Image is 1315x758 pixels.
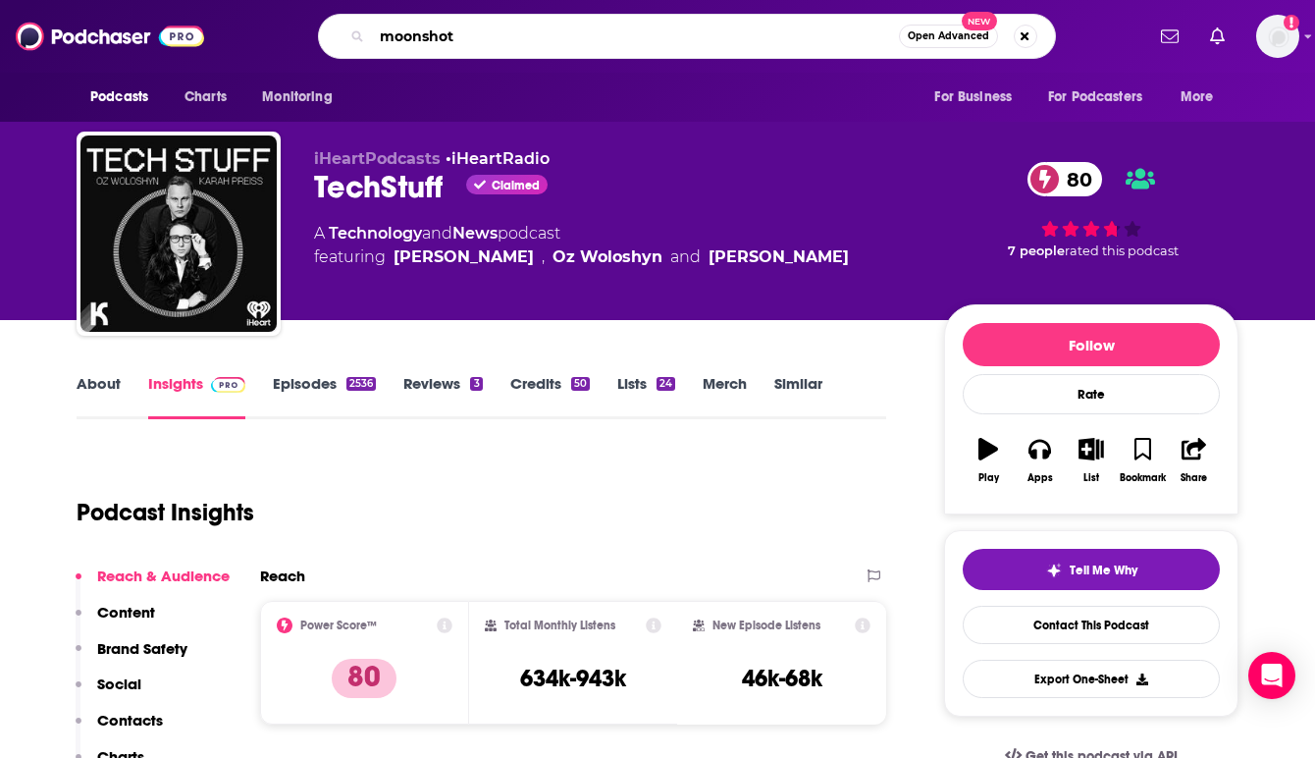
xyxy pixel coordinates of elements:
span: Logged in as HughE [1256,15,1299,58]
div: 24 [657,377,675,391]
span: More [1181,83,1214,111]
button: Show profile menu [1256,15,1299,58]
div: 80 7 peoplerated this podcast [944,149,1238,271]
span: featuring [314,245,849,269]
button: open menu [77,79,174,116]
p: Brand Safety [97,639,187,658]
span: • [446,149,550,168]
button: Share [1169,425,1220,496]
p: 80 [332,659,396,698]
p: Social [97,675,141,693]
div: 50 [571,377,590,391]
span: Claimed [492,181,540,190]
h2: Total Monthly Listens [504,619,615,632]
h3: 46k-68k [742,664,822,693]
a: Lists24 [617,374,675,419]
a: News [452,224,498,243]
div: 2536 [346,377,376,391]
button: Reach & Audience [76,567,230,603]
button: open menu [248,79,357,116]
span: Podcasts [90,83,148,111]
button: Export One-Sheet [963,660,1220,698]
span: iHeartPodcasts [314,149,441,168]
button: tell me why sparkleTell Me Why [963,549,1220,590]
button: Brand Safety [76,639,187,676]
svg: Add a profile image [1284,15,1299,30]
img: Podchaser - Follow, Share and Rate Podcasts [16,18,204,55]
a: 80 [1027,162,1102,196]
div: Bookmark [1120,472,1166,484]
h3: 634k-943k [520,664,626,693]
span: and [670,245,701,269]
div: Play [978,472,999,484]
p: Contacts [97,711,163,730]
h1: Podcast Insights [77,498,254,527]
h2: Power Score™ [300,619,377,632]
a: Similar [774,374,822,419]
button: open menu [1035,79,1171,116]
img: User Profile [1256,15,1299,58]
img: tell me why sparkle [1046,563,1062,578]
div: Rate [963,374,1220,414]
button: open menu [920,79,1036,116]
button: Content [76,603,155,639]
a: Reviews3 [403,374,482,419]
button: List [1066,425,1117,496]
h2: New Episode Listens [712,619,820,632]
a: Episodes2536 [273,374,376,419]
span: Tell Me Why [1070,563,1137,578]
div: Share [1181,472,1207,484]
span: Open Advanced [908,31,989,41]
a: Show notifications dropdown [1153,20,1186,53]
a: Jonathan Strickland [394,245,534,269]
a: Technology [329,224,422,243]
button: Follow [963,323,1220,366]
a: Charts [172,79,238,116]
button: Contacts [76,711,163,747]
button: Play [963,425,1014,496]
button: Bookmark [1117,425,1168,496]
span: Charts [184,83,227,111]
a: About [77,374,121,419]
span: 7 people [1008,244,1065,258]
span: rated this podcast [1065,244,1179,258]
div: [PERSON_NAME] [709,245,849,269]
button: Apps [1014,425,1065,496]
input: Search podcasts, credits, & more... [372,21,899,52]
p: Content [97,603,155,622]
span: New [962,12,997,30]
img: Podchaser Pro [211,377,245,393]
span: 80 [1047,162,1102,196]
a: Contact This Podcast [963,606,1220,644]
button: open menu [1167,79,1238,116]
div: Oz Woloshyn [552,245,662,269]
a: InsightsPodchaser Pro [148,374,245,419]
a: iHeartRadio [451,149,550,168]
div: 3 [470,377,482,391]
span: For Business [934,83,1012,111]
div: Search podcasts, credits, & more... [318,14,1056,59]
span: , [542,245,545,269]
div: A podcast [314,222,849,269]
a: Merch [703,374,747,419]
button: Social [76,675,141,711]
button: Open AdvancedNew [899,25,998,48]
div: Open Intercom Messenger [1248,652,1295,699]
span: and [422,224,452,243]
h2: Reach [260,567,305,585]
div: List [1083,472,1099,484]
p: Reach & Audience [97,567,230,585]
img: TechStuff [80,135,277,332]
div: Apps [1027,472,1053,484]
span: For Podcasters [1048,83,1142,111]
span: Monitoring [262,83,332,111]
a: Credits50 [510,374,590,419]
a: Show notifications dropdown [1202,20,1233,53]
